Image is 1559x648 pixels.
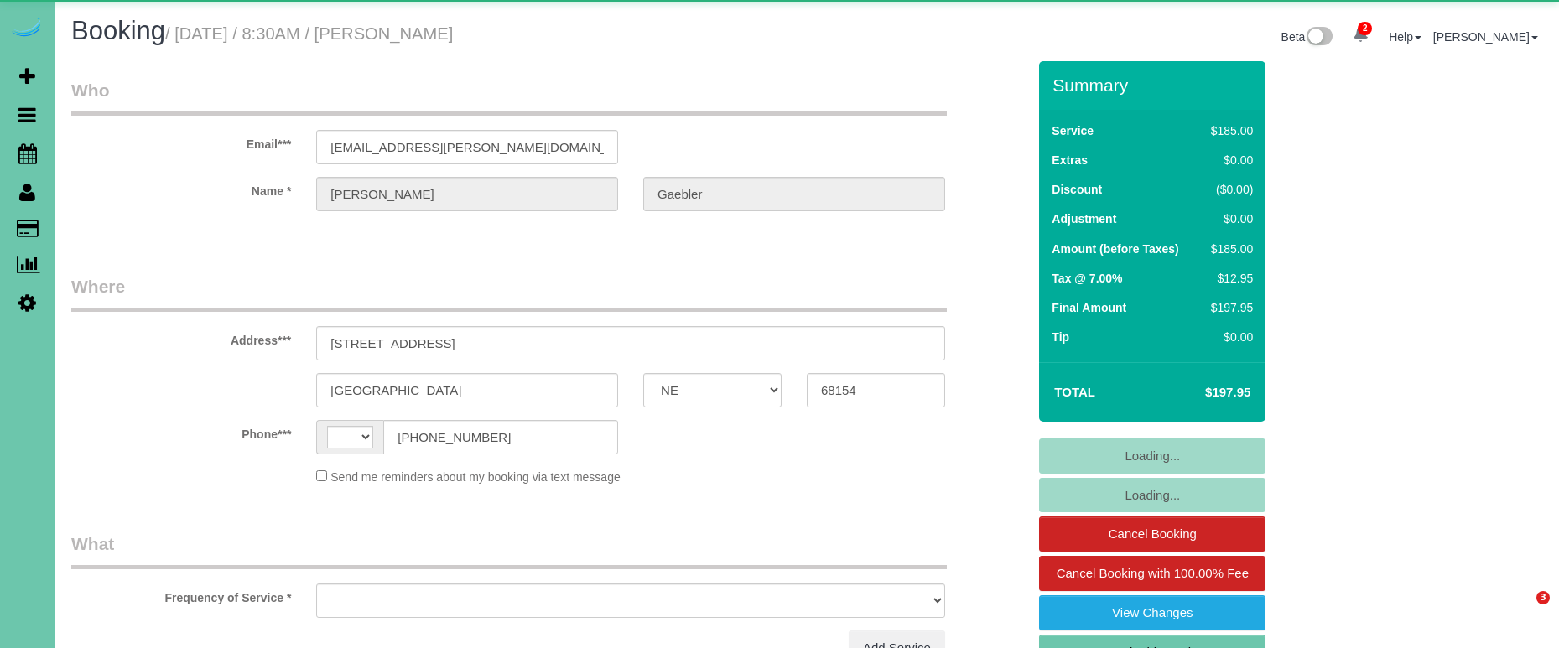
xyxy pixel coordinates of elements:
label: Name * [59,177,304,200]
label: Tax @ 7.00% [1052,270,1122,287]
legend: Who [71,78,947,116]
img: New interface [1305,27,1333,49]
span: Cancel Booking with 100.00% Fee [1057,566,1249,580]
div: $0.00 [1204,329,1253,345]
div: $185.00 [1204,122,1253,139]
a: Help [1389,30,1421,44]
span: 2 [1358,22,1372,35]
span: Booking [71,16,165,45]
a: View Changes [1039,595,1265,630]
iframe: Intercom live chat [1502,591,1542,631]
legend: What [71,531,947,569]
span: 3 [1536,591,1550,604]
h3: Summary [1052,75,1257,95]
label: Discount [1052,181,1102,198]
div: $0.00 [1204,152,1253,168]
a: Beta [1281,30,1333,44]
label: Extras [1052,152,1088,168]
label: Adjustment [1052,210,1116,227]
a: Cancel Booking with 100.00% Fee [1039,556,1265,591]
label: Service [1052,122,1094,139]
span: Send me reminders about my booking via text message [330,470,621,484]
h4: $197.95 [1155,386,1250,400]
label: Tip [1052,329,1069,345]
div: $197.95 [1204,299,1253,316]
div: $0.00 [1204,210,1253,227]
label: Final Amount [1052,299,1126,316]
div: $185.00 [1204,241,1253,257]
div: ($0.00) [1204,181,1253,198]
strong: Total [1054,385,1095,399]
small: / [DATE] / 8:30AM / [PERSON_NAME] [165,24,453,43]
legend: Where [71,274,947,312]
img: Automaid Logo [10,17,44,40]
label: Amount (before Taxes) [1052,241,1178,257]
label: Frequency of Service * [59,583,304,606]
a: Cancel Booking [1039,516,1265,552]
a: [PERSON_NAME] [1433,30,1538,44]
div: $12.95 [1204,270,1253,287]
a: 2 [1344,17,1377,54]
